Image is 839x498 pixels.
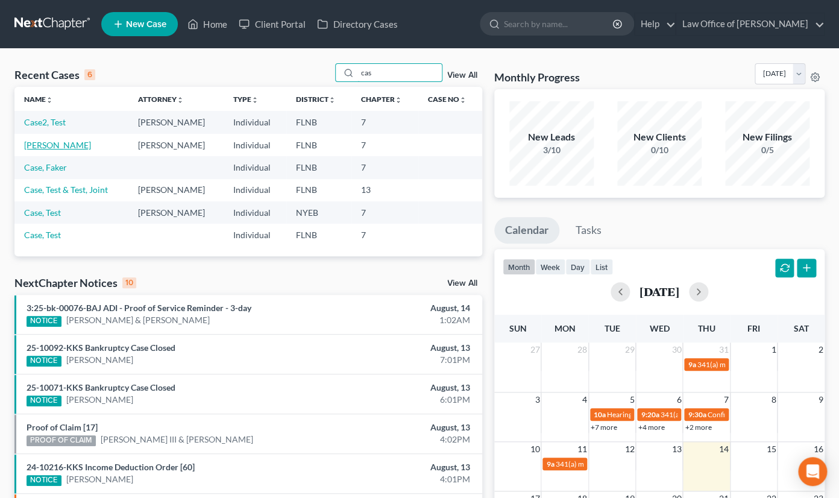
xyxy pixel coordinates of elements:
span: 28 [576,342,588,357]
span: 6 [675,392,682,407]
span: 2 [817,342,825,357]
a: Law Office of [PERSON_NAME] [676,13,824,35]
span: New Case [126,20,166,29]
div: 6 [84,69,95,80]
td: [PERSON_NAME] [128,111,224,133]
td: Individual [224,201,286,224]
span: 31 [718,342,730,357]
a: Nameunfold_more [24,95,53,104]
td: 7 [351,224,418,246]
div: Open Intercom Messenger [798,457,827,486]
span: 7 [723,392,730,407]
a: Proof of Claim [17] [27,422,98,432]
button: week [535,259,565,275]
div: NextChapter Notices [14,276,136,290]
span: Sun [509,323,526,333]
span: 9 [817,392,825,407]
span: Tue [604,323,620,333]
td: FLNB [286,134,351,156]
div: New Filings [725,130,809,144]
div: NOTICE [27,475,61,486]
span: Fri [747,323,760,333]
span: Wed [649,323,669,333]
span: 9a [546,459,554,468]
a: [PERSON_NAME] III & [PERSON_NAME] [101,433,253,446]
a: Case, Test [24,230,61,240]
a: Attorneyunfold_more [138,95,184,104]
a: Case Nounfold_more [428,95,467,104]
a: +2 more [685,423,711,432]
td: 7 [351,156,418,178]
a: Directory Cases [311,13,403,35]
a: [PERSON_NAME] [66,394,133,406]
i: unfold_more [395,96,402,104]
button: month [503,259,535,275]
span: 14 [718,442,730,456]
a: Client Portal [233,13,311,35]
span: 4 [581,392,588,407]
a: +4 more [638,423,664,432]
div: New Leads [509,130,594,144]
div: August, 13 [330,342,470,354]
a: 24-10216-KKS Income Deduction Order [60] [27,462,195,472]
div: 4:01PM [330,473,470,485]
span: 30 [670,342,682,357]
td: FLNB [286,224,351,246]
a: Help [635,13,675,35]
a: Tasks [565,217,612,244]
div: August, 14 [330,302,470,314]
div: 4:02PM [330,433,470,446]
span: Hearing for [PERSON_NAME] [607,410,701,419]
span: Mon [555,323,576,333]
td: Individual [224,179,286,201]
span: 3 [533,392,541,407]
span: 10 [529,442,541,456]
span: 12 [623,442,635,456]
span: 9a [688,360,696,369]
button: list [590,259,613,275]
div: 0/10 [617,144,702,156]
div: 0/5 [725,144,809,156]
h2: [DATE] [639,285,679,298]
h3: Monthly Progress [494,70,580,84]
div: 3/10 [509,144,594,156]
td: Individual [224,111,286,133]
a: 25-10092-KKS Bankruptcy Case Closed [27,342,175,353]
td: Individual [224,134,286,156]
div: 1:02AM [330,314,470,326]
a: [PERSON_NAME] [66,354,133,366]
i: unfold_more [177,96,184,104]
td: 7 [351,111,418,133]
span: 15 [765,442,777,456]
i: unfold_more [251,96,259,104]
a: Chapterunfold_more [361,95,402,104]
td: Individual [224,224,286,246]
span: 13 [670,442,682,456]
span: Thu [698,323,715,333]
span: 10a [594,410,606,419]
span: 341(a) meeting for [PERSON_NAME] & [PERSON_NAME] [555,459,735,468]
a: Case2, Test [24,117,66,127]
span: 8 [770,392,777,407]
div: Recent Cases [14,68,95,82]
div: NOTICE [27,316,61,327]
div: 10 [122,277,136,288]
input: Search by name... [504,13,614,35]
td: 7 [351,134,418,156]
td: NYEB [286,201,351,224]
span: Sat [793,323,808,333]
a: View All [447,71,477,80]
i: unfold_more [328,96,336,104]
div: 6:01PM [330,394,470,406]
span: 11 [576,442,588,456]
td: 13 [351,179,418,201]
td: [PERSON_NAME] [128,179,224,201]
td: [PERSON_NAME] [128,134,224,156]
span: 16 [812,442,825,456]
div: August, 13 [330,382,470,394]
i: unfold_more [46,96,53,104]
span: 1 [770,342,777,357]
div: August, 13 [330,461,470,473]
span: 27 [529,342,541,357]
div: NOTICE [27,356,61,367]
